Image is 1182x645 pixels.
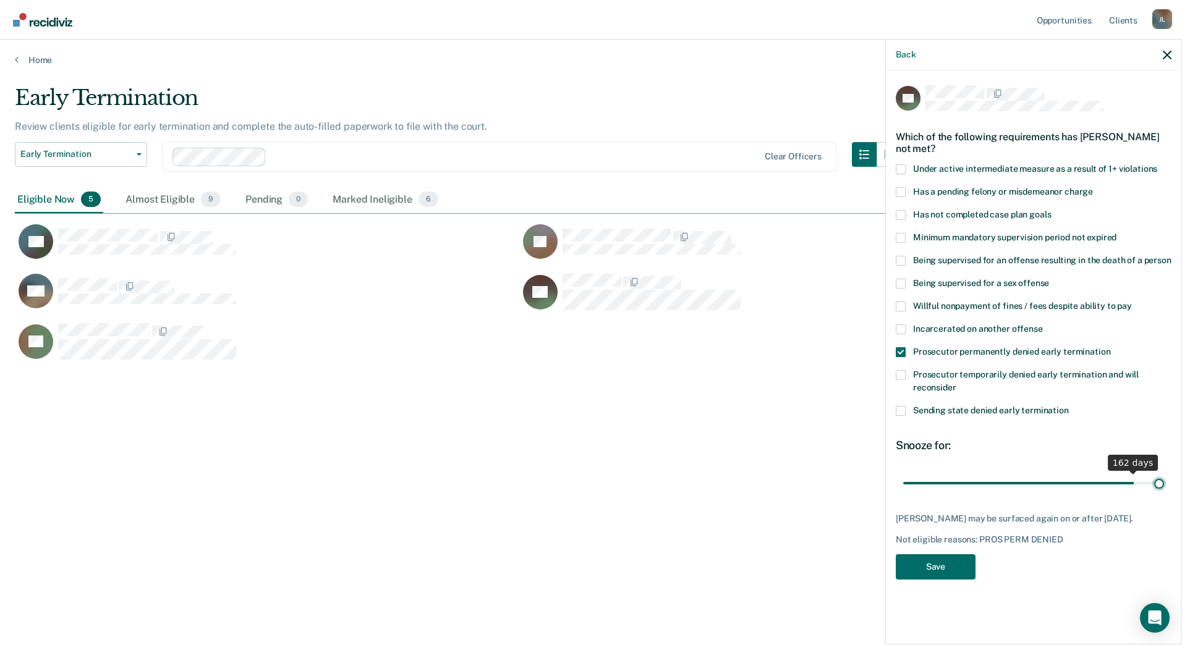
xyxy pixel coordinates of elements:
[1140,603,1170,633] div: Open Intercom Messenger
[913,255,1171,265] span: Being supervised for an offense resulting in the death of a person
[913,232,1116,242] span: Minimum mandatory supervision period not expired
[913,301,1132,311] span: Willful nonpayment of fines / fees despite ability to pay
[913,347,1110,356] span: Prosecutor permanently denied early termination
[913,187,1093,196] span: Has a pending felony or misdemeanor charge
[1152,9,1172,29] button: Profile dropdown button
[913,324,1043,334] span: Incarcerated on another offense
[913,278,1049,288] span: Being supervised for a sex offense
[15,224,519,273] div: CaseloadOpportunityCell-291717
[896,534,1171,545] div: Not eligible reasons: PROS PERM DENIED
[519,224,1024,273] div: CaseloadOpportunityCell-290543
[913,209,1051,219] span: Has not completed case plan goals
[20,149,132,159] span: Early Termination
[15,120,487,132] p: Review clients eligible for early termination and complete the auto-filled paperwork to file with...
[765,151,822,162] div: Clear officers
[896,439,1171,452] div: Snooze for:
[81,192,101,208] span: 5
[419,192,438,208] span: 6
[913,405,1069,415] span: Sending state denied early termination
[1152,9,1172,29] div: J L
[15,85,901,120] div: Early Termination
[896,121,1171,164] div: Which of the following requirements has [PERSON_NAME] not met?
[15,187,103,214] div: Eligible Now
[330,187,441,214] div: Marked Ineligible
[201,192,221,208] span: 9
[913,164,1157,174] span: Under active intermediate measure as a result of 1+ violations
[15,273,519,322] div: CaseloadOpportunityCell-265013
[15,322,519,372] div: CaseloadOpportunityCell-93073
[15,54,1167,65] a: Home
[913,369,1139,392] span: Prosecutor temporarily denied early termination and will reconsider
[896,554,976,580] button: Save
[896,49,916,60] button: Back
[123,187,223,214] div: Almost Eligible
[13,13,72,27] img: Recidiviz
[289,192,308,208] span: 0
[243,187,310,214] div: Pending
[519,273,1024,322] div: CaseloadOpportunityCell-286560
[896,513,1171,524] div: [PERSON_NAME] may be surfaced again on or after [DATE].
[1108,455,1159,471] div: 162 days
